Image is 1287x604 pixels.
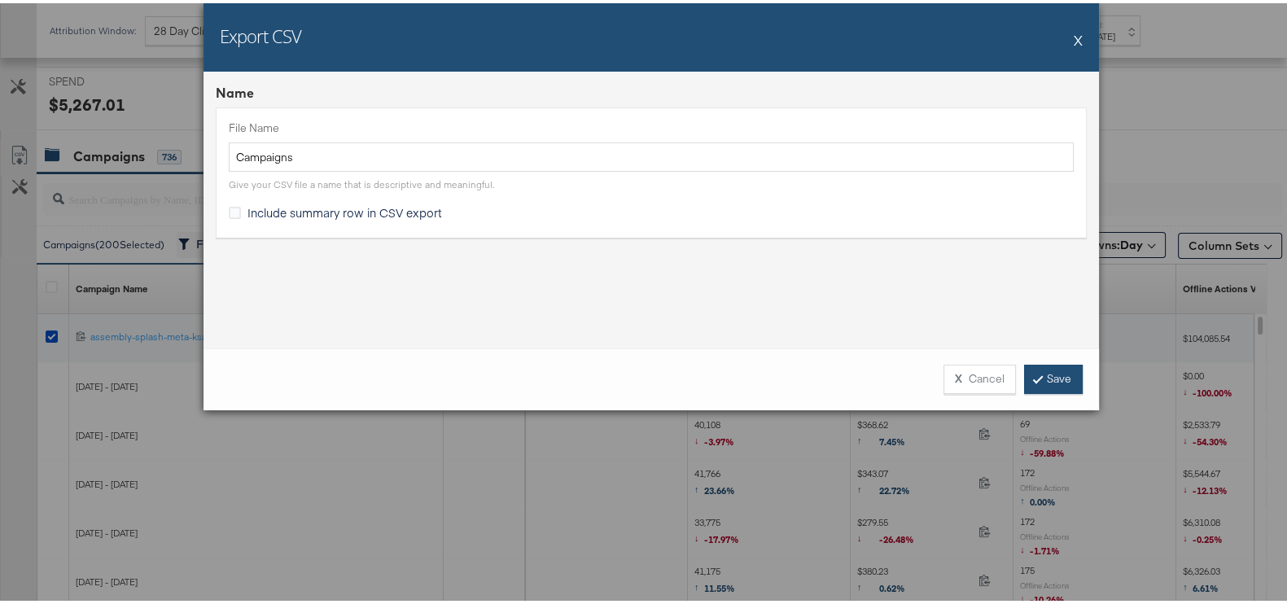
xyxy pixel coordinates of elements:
[1024,361,1083,391] a: Save
[216,81,1087,99] div: Name
[943,361,1016,391] button: XCancel
[220,20,301,45] h2: Export CSV
[1074,20,1083,53] button: X
[247,201,442,217] span: Include summary row in CSV export
[229,117,1074,133] label: File Name
[955,368,962,383] strong: X
[229,175,494,188] div: Give your CSV file a name that is descriptive and meaningful.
